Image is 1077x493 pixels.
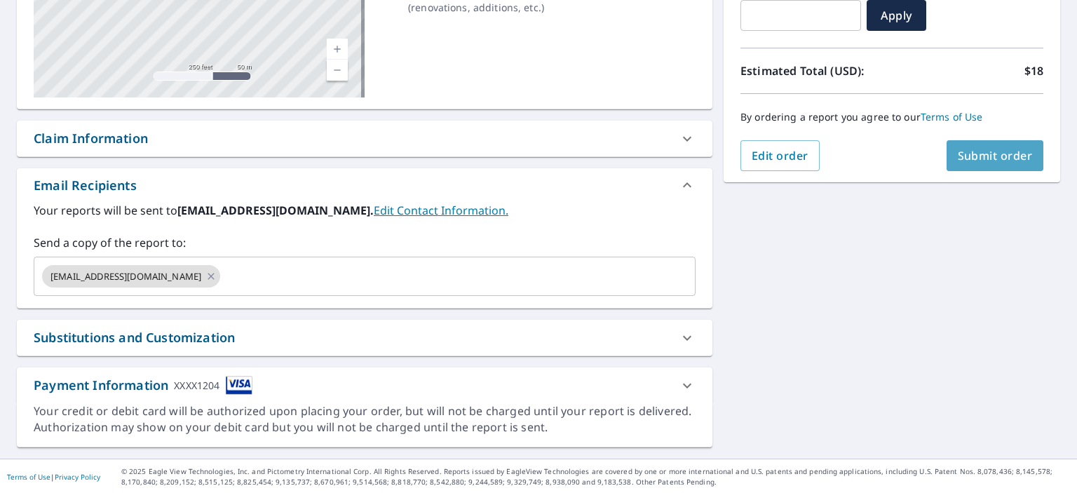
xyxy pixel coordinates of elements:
[226,376,252,395] img: cardImage
[947,140,1044,171] button: Submit order
[752,148,808,163] span: Edit order
[1024,62,1043,79] p: $18
[34,234,696,251] label: Send a copy of the report to:
[174,376,219,395] div: XXXX1204
[34,202,696,219] label: Your reports will be sent to
[34,129,148,148] div: Claim Information
[17,320,712,356] div: Substitutions and Customization
[42,270,210,283] span: [EMAIL_ADDRESS][DOMAIN_NAME]
[34,328,235,347] div: Substitutions and Customization
[34,376,252,395] div: Payment Information
[921,110,983,123] a: Terms of Use
[55,472,100,482] a: Privacy Policy
[34,403,696,435] div: Your credit or debit card will be authorized upon placing your order, but will not be charged unt...
[740,62,892,79] p: Estimated Total (USD):
[7,473,100,481] p: |
[121,466,1070,487] p: © 2025 Eagle View Technologies, Inc. and Pictometry International Corp. All Rights Reserved. Repo...
[958,148,1033,163] span: Submit order
[17,367,712,403] div: Payment InformationXXXX1204cardImage
[878,8,915,23] span: Apply
[34,176,137,195] div: Email Recipients
[42,265,220,288] div: [EMAIL_ADDRESS][DOMAIN_NAME]
[740,140,820,171] button: Edit order
[327,60,348,81] a: Current Level 17, Zoom Out
[7,472,50,482] a: Terms of Use
[374,203,508,218] a: EditContactInfo
[177,203,374,218] b: [EMAIL_ADDRESS][DOMAIN_NAME].
[17,168,712,202] div: Email Recipients
[327,39,348,60] a: Current Level 17, Zoom In
[740,111,1043,123] p: By ordering a report you agree to our
[17,121,712,156] div: Claim Information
